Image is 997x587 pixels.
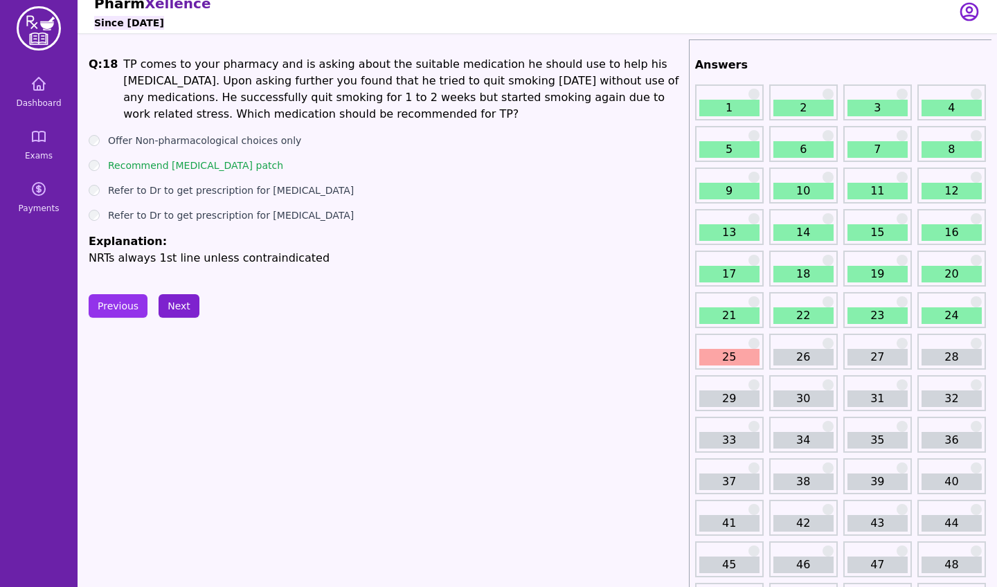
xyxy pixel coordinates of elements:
[922,432,982,449] a: 36
[773,557,834,573] a: 46
[773,432,834,449] a: 34
[16,98,61,109] span: Dashboard
[699,473,760,490] a: 37
[773,183,834,199] a: 10
[89,235,167,248] span: Explanation:
[922,141,982,158] a: 8
[922,515,982,532] a: 44
[922,390,982,407] a: 32
[699,557,760,573] a: 45
[6,172,72,222] a: Payments
[847,557,908,573] a: 47
[847,307,908,324] a: 23
[699,266,760,282] a: 17
[108,159,283,172] label: Recommend [MEDICAL_DATA] patch
[773,515,834,532] a: 42
[847,224,908,241] a: 15
[922,307,982,324] a: 24
[773,100,834,116] a: 2
[847,515,908,532] a: 43
[6,67,72,117] a: Dashboard
[773,266,834,282] a: 18
[847,141,908,158] a: 7
[847,432,908,449] a: 35
[699,515,760,532] a: 41
[922,100,982,116] a: 4
[773,349,834,365] a: 26
[847,266,908,282] a: 19
[89,294,147,318] button: Previous
[699,100,760,116] a: 1
[6,120,72,170] a: Exams
[108,134,301,147] label: Offer Non-pharmacological choices only
[108,208,354,222] label: Refer to Dr to get prescription for [MEDICAL_DATA]
[19,203,60,214] span: Payments
[89,250,683,267] p: NRTs always 1st line unless contraindicated
[847,349,908,365] a: 27
[699,141,760,158] a: 5
[159,294,199,318] button: Next
[108,183,354,197] label: Refer to Dr to get prescription for [MEDICAL_DATA]
[922,557,982,573] a: 48
[773,307,834,324] a: 22
[922,349,982,365] a: 28
[922,266,982,282] a: 20
[89,56,118,123] h1: Q: 18
[94,16,164,30] h6: Since [DATE]
[847,473,908,490] a: 39
[123,56,683,123] p: TP comes to your pharmacy and is asking about the suitable medication he should use to help his [...
[847,390,908,407] a: 31
[773,390,834,407] a: 30
[922,224,982,241] a: 16
[699,432,760,449] a: 33
[699,307,760,324] a: 21
[922,183,982,199] a: 12
[847,183,908,199] a: 11
[25,150,53,161] span: Exams
[922,473,982,490] a: 40
[773,224,834,241] a: 14
[699,390,760,407] a: 29
[695,57,986,73] h2: Answers
[847,100,908,116] a: 3
[17,6,61,51] img: PharmXellence Logo
[699,183,760,199] a: 9
[773,473,834,490] a: 38
[773,141,834,158] a: 6
[699,224,760,241] a: 13
[699,349,760,365] a: 25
